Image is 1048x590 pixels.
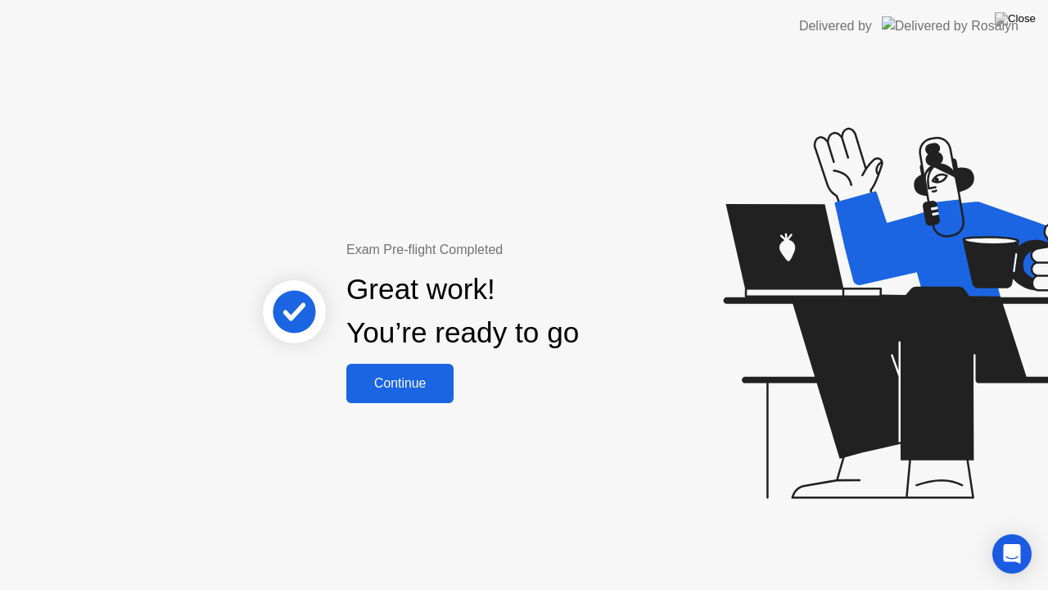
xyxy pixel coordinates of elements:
div: Exam Pre-flight Completed [346,240,684,260]
button: Continue [346,364,454,403]
div: Delivered by [799,16,872,36]
img: Delivered by Rosalyn [882,16,1019,35]
div: Great work! You’re ready to go [346,268,579,355]
img: Close [995,12,1036,25]
div: Continue [351,376,449,391]
div: Open Intercom Messenger [992,534,1032,574]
